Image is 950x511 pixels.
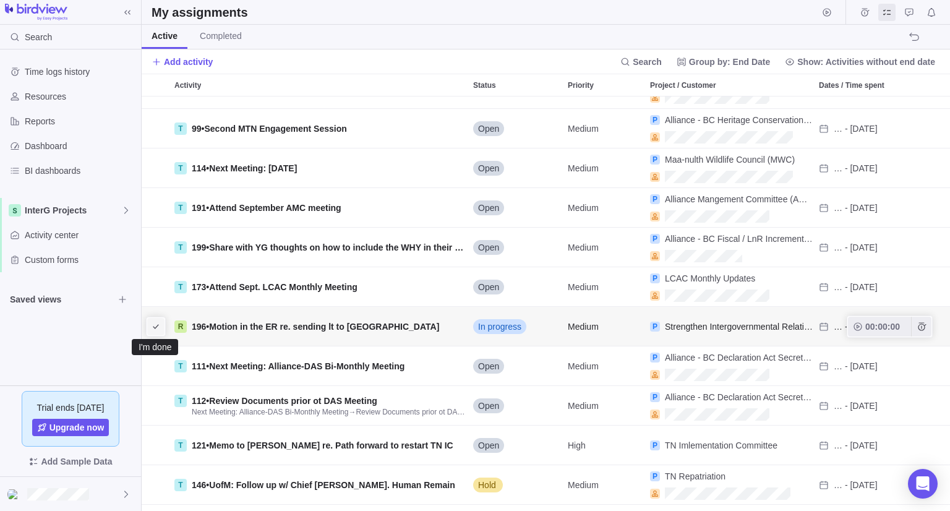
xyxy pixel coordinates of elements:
[563,74,645,96] div: Priority
[192,163,206,173] span: 114
[41,454,112,469] span: Add Sample Data
[200,30,242,42] span: Completed
[209,163,297,173] span: Next Meeting: 09/17/2025
[878,4,896,21] span: My assignments
[142,25,187,49] a: Active
[209,203,341,213] span: Attend September AMC meeting
[923,4,940,21] span: Notifications
[192,479,455,491] span: •
[192,243,206,252] span: 199
[209,440,453,450] span: Memo to Donna re. Path forward to restart TN IC
[650,155,660,165] div: P
[192,282,206,292] span: 173
[645,267,814,307] div: Project / Customer
[645,386,814,426] div: Project / Customer
[192,122,347,135] span: •
[174,162,187,174] div: T
[568,241,599,254] span: Medium
[192,480,206,490] span: 146
[818,4,836,21] span: Start timer
[468,465,563,505] div: Status
[32,419,109,436] span: Upgrade now
[192,124,202,134] span: 99
[672,53,775,71] span: Group by: End Date
[665,320,814,333] a: Strengthen Intergovernmental Relations
[834,320,878,333] span: … - Sep 24
[923,9,940,19] a: Notifications
[468,188,563,228] div: Status
[563,148,645,188] div: Priority
[563,228,645,267] div: Medium
[563,307,645,346] div: Priority
[468,426,563,465] div: Status
[142,97,950,511] div: grid
[7,489,22,499] img: Show
[650,353,660,363] div: P
[848,317,911,337] span: 00:00:00
[645,188,814,228] div: Project / Customer
[650,273,660,283] div: P
[834,400,878,412] span: … - Sep 25
[645,74,814,96] div: Project / Customer
[563,465,645,505] div: Priority
[169,188,468,228] div: Activity
[192,281,357,293] span: •
[665,114,814,126] a: Alliance - BC Heritage Conservation Act Transformation Project (HCATP) WG
[478,202,499,214] span: Open
[25,90,136,103] span: Resources
[25,204,121,217] span: InterG Projects
[834,122,878,135] span: … - Sep 16
[169,109,468,148] div: Activity
[650,79,716,92] span: Project / Customer
[568,162,599,174] span: Medium
[10,452,131,471] span: Add Sample Data
[665,193,814,205] a: Alliance Mangement Committee (AMC)
[665,234,857,244] span: Alliance - BC Fiscal / LnR Incremental Negotiation
[174,360,187,372] div: T
[152,4,248,21] h2: My assignments
[468,346,563,386] div: Status
[468,148,563,188] div: Status
[147,318,165,335] span: I'm done
[356,408,490,416] span: Review Documents prior ot DAS Meeting
[473,79,496,92] span: Status
[563,109,645,148] div: Medium
[25,31,52,43] span: Search
[478,122,499,135] span: Open
[478,241,499,254] span: Open
[10,293,114,306] span: Saved views
[468,228,563,267] div: Status
[192,407,468,417] span: →
[645,109,814,148] div: Project / Customer
[192,162,297,174] span: •
[478,400,499,412] span: Open
[834,281,878,293] span: … - Sep 22
[174,479,187,491] div: T
[174,202,187,214] div: T
[901,4,918,21] span: Approval requests
[665,272,755,285] a: LCAC Monthly Updates
[25,140,136,152] span: Dashboard
[25,115,136,127] span: Reports
[192,202,341,214] span: •
[665,471,725,481] span: TN Repatriation
[169,346,468,386] div: Activity
[563,426,645,465] div: High
[905,28,923,46] span: The action will be undone: setting 'I'm done' for task assignment
[114,291,131,308] span: Browse views
[665,351,814,364] a: Alliance - BC Declaration Act Secretariat - [PERSON_NAME]
[169,148,468,188] div: Activity
[192,440,206,450] span: 121
[665,440,777,450] span: TN Imlementation Committee
[563,426,645,465] div: Priority
[856,4,873,21] span: Time logs
[665,273,755,283] span: LCAC Monthly Updates
[49,421,105,434] span: Upgrade now
[834,360,878,372] span: … - Sep 25
[563,386,645,426] div: Priority
[169,426,468,465] div: Activity
[174,439,187,452] div: T
[169,307,468,346] div: Activity
[563,346,645,385] div: Medium
[689,56,770,68] span: Group by: End Date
